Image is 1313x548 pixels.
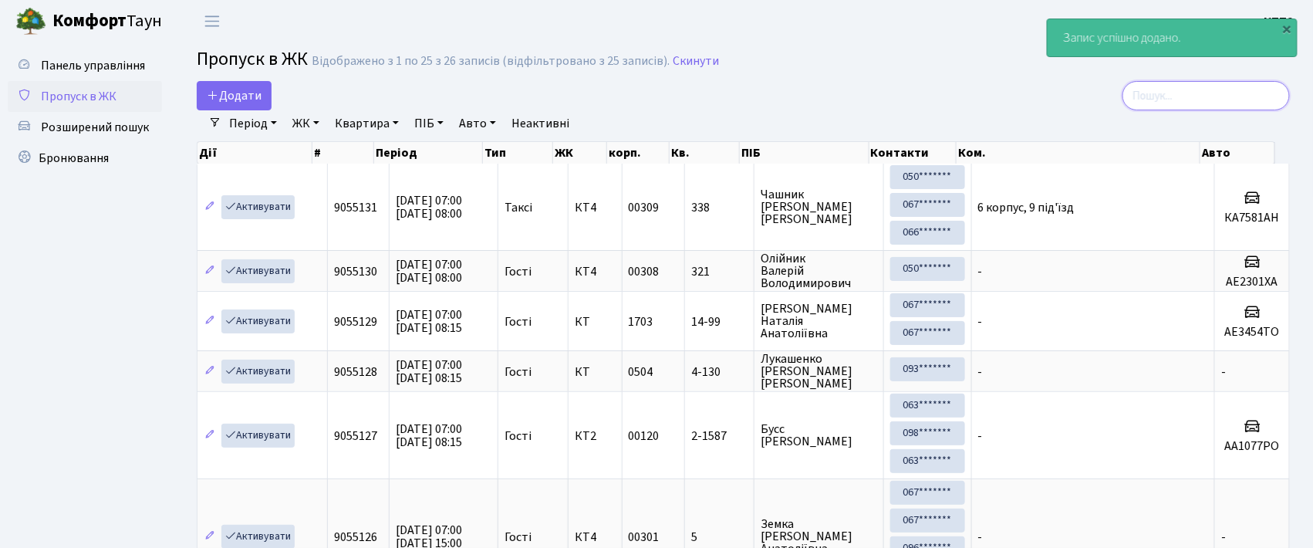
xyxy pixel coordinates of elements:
a: Активувати [221,195,295,219]
th: Авто [1200,142,1275,164]
button: Переключити навігацію [193,8,231,34]
span: 00309 [629,199,660,216]
span: [DATE] 07:00 [DATE] 08:00 [396,256,462,286]
a: Додати [197,81,272,110]
span: Пропуск в ЖК [197,46,308,73]
th: корп. [607,142,670,164]
span: - [978,428,983,445]
span: Пропуск в ЖК [41,88,116,105]
div: × [1280,21,1295,36]
th: Кв. [670,142,739,164]
b: Комфорт [52,8,127,33]
span: 1703 [629,313,653,330]
div: Відображено з 1 по 25 з 26 записів (відфільтровано з 25 записів). [312,54,670,69]
span: 00120 [629,428,660,445]
span: - [1221,529,1226,546]
span: КТ4 [575,201,616,214]
span: - [978,263,983,280]
th: Контакти [869,142,957,164]
span: Панель управління [41,57,145,74]
th: Тип [483,142,553,164]
span: [DATE] 07:00 [DATE] 08:15 [396,306,462,337]
a: Неактивні [505,110,575,137]
span: 4-130 [691,366,748,378]
span: Лукашенко [PERSON_NAME] [PERSON_NAME] [761,353,877,390]
span: КТ2 [575,430,616,442]
a: Пропуск в ЖК [8,81,162,112]
input: Пошук... [1122,81,1290,110]
b: КПП2 [1264,13,1294,30]
h5: АЕ3454ТО [1221,325,1283,340]
a: Активувати [221,310,295,333]
a: Панель управління [8,50,162,81]
span: Розширений пошук [41,119,149,136]
th: Дії [197,142,312,164]
a: КПП2 [1264,12,1294,31]
div: Запис успішно додано. [1048,19,1297,56]
a: Активувати [221,424,295,448]
span: - [978,364,983,381]
span: Олійник Валерій Володимирович [761,252,877,289]
a: Активувати [221,259,295,283]
span: Гості [505,266,532,278]
a: ЖК [286,110,326,137]
span: 00308 [629,263,660,280]
a: Активувати [221,360,295,384]
h5: АА1077РО [1221,439,1283,454]
span: Таксі [505,201,532,214]
span: Бусс [PERSON_NAME] [761,423,877,448]
span: 14-99 [691,316,748,328]
a: Розширений пошук [8,112,162,143]
span: КТ4 [575,531,616,543]
span: 6 корпус, 9 під'їзд [978,199,1075,216]
span: КТ [575,366,616,378]
th: # [312,142,374,164]
span: Гості [505,316,532,328]
span: 5 [691,531,748,543]
span: Бронювання [39,150,109,167]
h5: АЕ2301ХА [1221,275,1283,289]
img: logo.png [15,6,46,37]
span: Гості [505,430,532,442]
span: 9055128 [334,364,377,381]
span: 2-1587 [691,430,748,442]
span: 00301 [629,529,660,546]
span: Гості [505,366,532,378]
a: Період [223,110,283,137]
span: 9055129 [334,313,377,330]
span: 0504 [629,364,653,381]
span: 321 [691,266,748,278]
span: - [978,529,983,546]
span: КТ4 [575,266,616,278]
a: Авто [453,110,502,137]
span: [PERSON_NAME] Наталія Анатоліївна [761,303,877,340]
span: Таун [52,8,162,35]
span: - [978,313,983,330]
span: - [1221,364,1226,381]
span: [DATE] 07:00 [DATE] 08:15 [396,357,462,387]
a: ПІБ [408,110,450,137]
span: [DATE] 07:00 [DATE] 08:15 [396,421,462,451]
th: ПІБ [740,142,869,164]
a: Квартира [329,110,405,137]
span: 9055126 [334,529,377,546]
span: Додати [207,87,262,104]
span: [DATE] 07:00 [DATE] 08:00 [396,192,462,222]
span: 9055127 [334,428,377,445]
a: Скинути [673,54,719,69]
th: Ком. [957,142,1200,164]
span: КТ [575,316,616,328]
span: Чашник [PERSON_NAME] [PERSON_NAME] [761,188,877,225]
span: 9055131 [334,199,377,216]
span: 9055130 [334,263,377,280]
th: ЖК [553,142,607,164]
h5: КА7581АН [1221,211,1283,225]
span: Гості [505,531,532,543]
th: Період [374,142,483,164]
a: Бронювання [8,143,162,174]
span: 338 [691,201,748,214]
